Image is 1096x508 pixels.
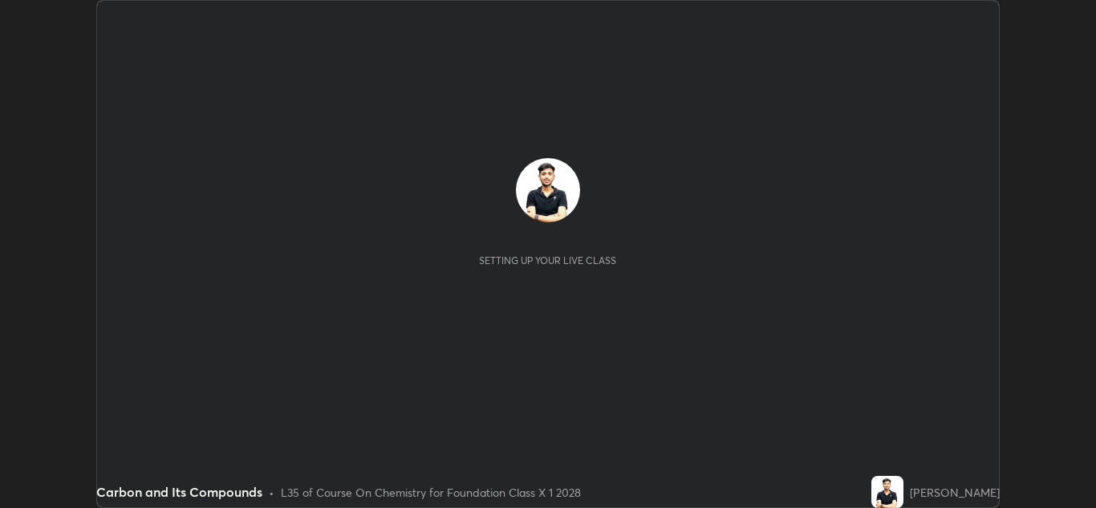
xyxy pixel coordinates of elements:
[910,484,1000,501] div: [PERSON_NAME]
[269,484,274,501] div: •
[479,254,616,266] div: Setting up your live class
[281,484,581,501] div: L35 of Course On Chemistry for Foundation Class X 1 2028
[96,482,262,502] div: Carbon and Its Compounds
[871,476,903,508] img: 9b75b615fa134b8192f11aff96f13d3b.jpg
[516,158,580,222] img: 9b75b615fa134b8192f11aff96f13d3b.jpg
